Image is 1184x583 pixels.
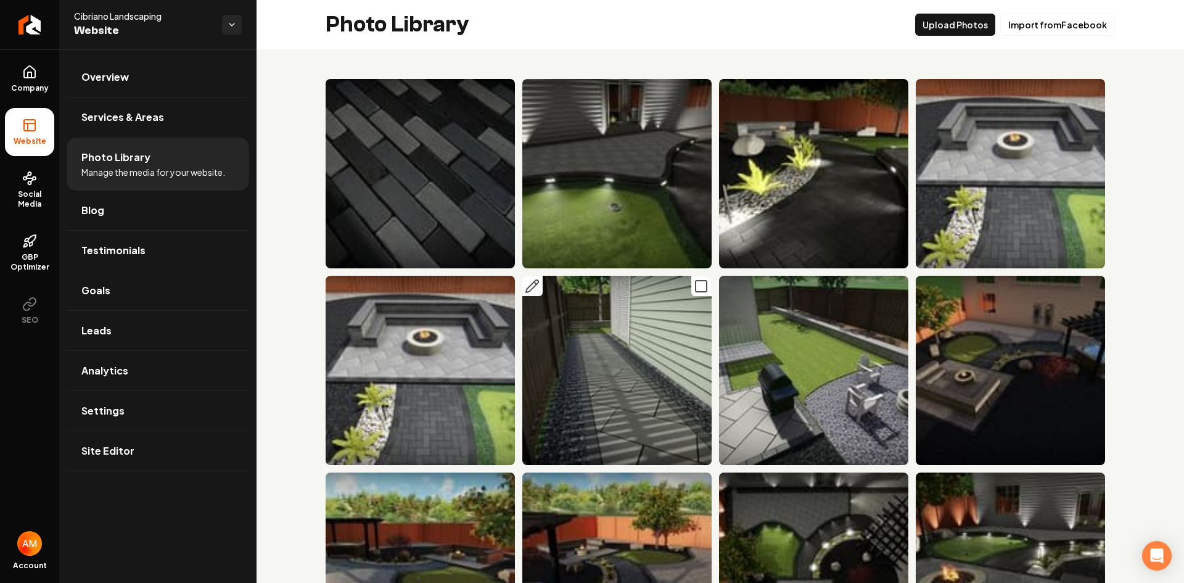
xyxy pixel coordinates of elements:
span: Analytics [81,363,128,378]
span: SEO [17,315,43,325]
span: Website [74,22,212,39]
a: Site Editor [67,431,249,471]
span: Website [9,136,51,146]
a: GBP Optimizer [5,224,54,282]
span: Cibriano Landscaping [74,10,212,22]
button: Import fromFacebook [1000,14,1115,36]
button: Upload Photos [915,14,995,36]
img: Alex Moss [17,531,42,556]
a: Services & Areas [67,97,249,137]
img: Textured cobblestone pavement in varying shades of gray and black. Ideal for design backgrounds. [326,79,515,268]
a: Leads [67,311,249,350]
img: Modern landscaped garden at night featuring lighting, stone paths, and a fire pit area. [719,79,908,268]
span: Overview [81,70,129,85]
div: Open Intercom Messenger [1142,541,1172,571]
a: Blog [67,191,249,230]
a: Company [5,55,54,103]
span: Photo Library [81,150,150,165]
img: Narrow walkway between wooden fence and house with patterned stone path and shadows. [522,276,712,465]
button: SEO [5,287,54,335]
span: Testimonials [81,243,146,258]
span: Settings [81,403,125,418]
a: Overview [67,57,249,97]
span: Leads [81,323,112,338]
span: Manage the media for your website. [81,166,225,178]
img: Modern outdoor seating with a fire pit surrounded by landscaped stone and greenery. [326,276,515,465]
a: Goals [67,271,249,310]
span: Account [13,561,47,571]
button: Open user button [17,531,42,556]
a: Analytics [67,351,249,391]
span: Blog [81,203,104,218]
img: Modern outdoor patio featuring a stone fire pit, seating area, and landscaped greenery. [916,79,1105,268]
span: Social Media [5,189,54,209]
a: Settings [67,391,249,431]
img: Modern backyard design featuring a grill, seating area, and fire pit on a grassy lawn. [719,276,908,465]
span: Goals [81,283,110,298]
span: Services & Areas [81,110,164,125]
img: backyard design featuring patio with fire pit, hot tub, landscaping, and decorative plants [916,276,1105,465]
h2: Photo Library [326,12,469,37]
span: Company [6,83,54,93]
img: Rebolt Logo [18,15,41,35]
span: GBP Optimizer [5,252,54,272]
a: Social Media [5,161,54,219]
span: Site Editor [81,444,134,458]
a: Testimonials [67,231,249,270]
img: Modern backyard design featuring paver patio, lighting, and landscaped greenery at night. [522,79,712,268]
